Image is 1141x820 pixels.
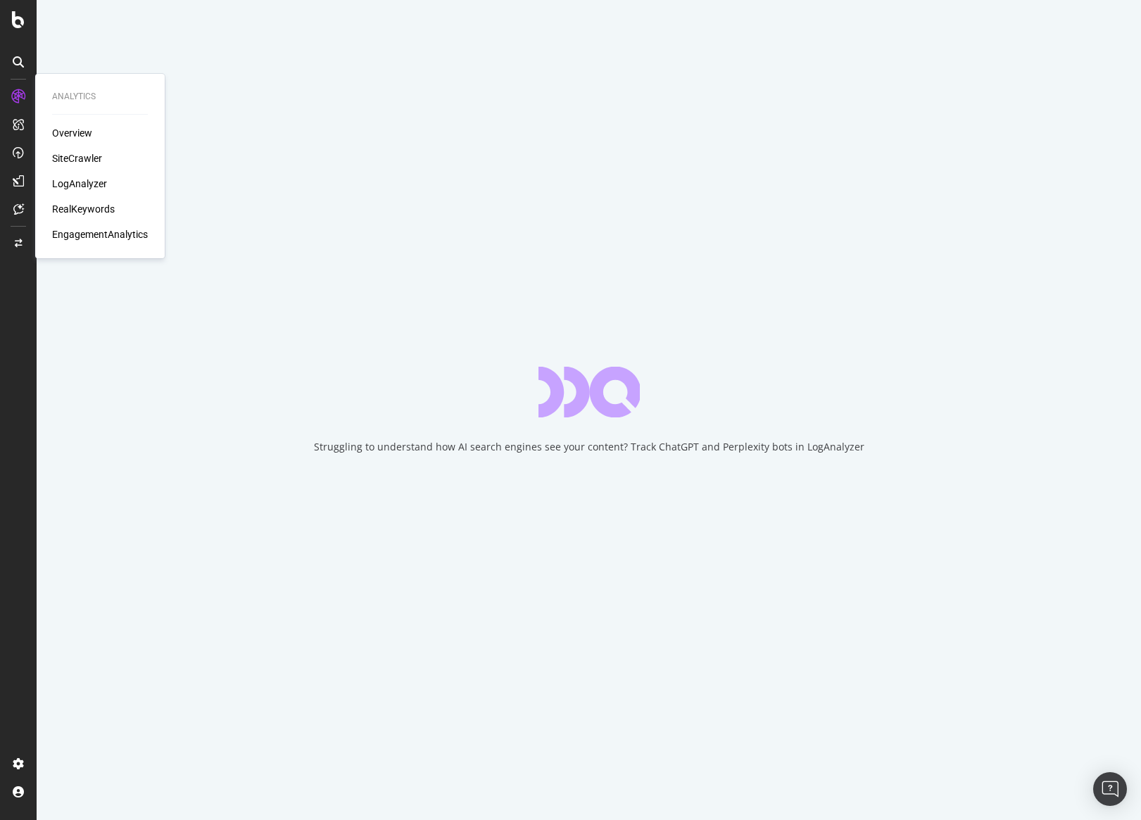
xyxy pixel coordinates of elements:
a: RealKeywords [52,202,115,216]
div: Analytics [52,91,148,103]
div: Struggling to understand how AI search engines see your content? Track ChatGPT and Perplexity bot... [314,440,864,454]
a: SiteCrawler [52,151,102,165]
div: Open Intercom Messenger [1093,772,1127,806]
a: Overview [52,126,92,140]
div: animation [538,367,640,417]
a: LogAnalyzer [52,177,107,191]
a: EngagementAnalytics [52,227,148,241]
